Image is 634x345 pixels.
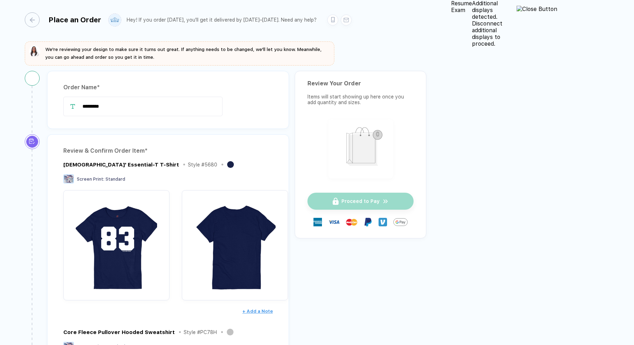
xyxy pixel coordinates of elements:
img: sophie [29,46,40,57]
img: Paypal [364,218,372,226]
img: Screen Print [63,174,74,183]
div: Place an Order [48,16,101,24]
button: We're reviewing your design to make sure it turns out great. If anything needs to be changed, we'... [29,46,330,61]
img: user profile [109,14,121,26]
img: c4c6fd62-66bd-4a87-81f9-a481f5ae6e54_nt_front_1758571059959.jpg [67,194,166,293]
img: Venmo [379,218,387,226]
div: Review & Confirm Order Item [63,145,273,157]
span: Screen Print : [77,177,104,182]
div: Core Fleece Pullover Hooded Sweatshirt [63,329,175,335]
div: Ladies' Essential-T T-Shirt [63,162,179,168]
img: master-card [346,216,357,228]
img: express [313,218,322,226]
div: Style # PC78H [184,329,217,335]
span: Standard [105,177,125,182]
img: c4c6fd62-66bd-4a87-81f9-a481f5ae6e54_nt_back_1758571059962.jpg [185,194,284,293]
img: GPay [393,215,408,229]
div: Order Name [63,82,273,93]
img: shopping_bag.png [332,123,390,174]
div: Hey! If you order [DATE], you'll get it delivered by [DATE]–[DATE]. Need any help? [127,17,317,23]
span: + Add a Note [242,309,273,314]
img: visa [328,216,340,228]
div: Items will start showing up here once you add quantity and sizes. [307,94,414,105]
button: + Add a Note [242,306,273,317]
span: We're reviewing your design to make sure it turns out great. If anything needs to be changed, we'... [45,47,322,60]
div: Review Your Order [307,80,414,87]
img: Close Button [517,6,557,12]
div: Style # 5680 [188,162,217,168]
